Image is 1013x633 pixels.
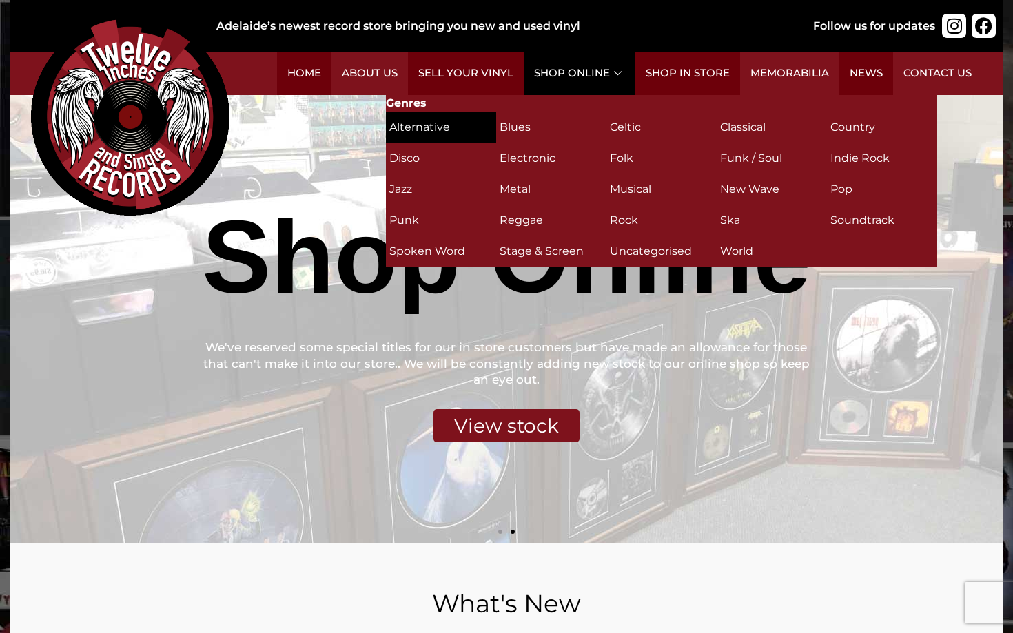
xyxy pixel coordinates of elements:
h2: Stage & Screen [500,239,603,263]
div: Shop Online [202,195,811,319]
h2: Soundtrack [830,208,934,232]
h2: Blues [500,115,603,139]
a: Visit product category Celtic [606,112,717,143]
a: Shop Online [524,52,635,95]
h2: Ska [720,208,823,232]
h2: Country [830,115,934,139]
a: Visit product category Rock [606,205,717,236]
h2: Metal [500,177,603,201]
a: Visit product category Pop [827,174,937,205]
a: Visit product category Electronic [496,143,606,174]
a: Visit product category Funk / Soul [717,143,827,174]
h2: Funk / Soul [720,146,823,170]
h2: Punk [389,208,493,232]
h2: Folk [610,146,713,170]
a: Visit product category Classical [717,112,827,143]
a: Visit product category Disco [386,143,496,174]
a: Visit product category Indie Rock [827,143,937,174]
a: Visit product category Uncategorised [606,236,717,267]
a: Shop in Store [635,52,740,95]
div: We've reserved some special titles for our in store customers but have made an allowance for thos... [202,340,811,388]
h2: New Wave [720,177,823,201]
h2: Classical [720,115,823,139]
h2: World [720,239,823,263]
a: Visit product category Stage & Screen [496,236,606,267]
a: News [839,52,893,95]
h2: Musical [610,177,713,201]
a: Visit product category Metal [496,174,606,205]
h2: Celtic [610,115,713,139]
a: Visit product category Spoken Word [386,236,496,267]
h2: Uncategorised [610,239,713,263]
a: Shop OnlineWe've reserved some special titles for our in store customers but have made an allowan... [10,95,1003,543]
span: Go to slide 1 [498,530,502,534]
a: Home [277,52,331,95]
div: Adelaide’s newest record store bringing you new and used vinyl [216,18,769,34]
div: View stock [433,409,580,442]
div: Slides [10,95,1003,543]
h2: Reggae [500,208,603,232]
a: Visit product category Folk [606,143,717,174]
a: Visit product category Country [827,112,937,143]
a: Visit product category Soundtrack [827,205,937,236]
a: Contact Us [893,52,982,95]
a: Sell Your Vinyl [408,52,524,95]
h2: Rock [610,208,713,232]
a: Visit product category Musical [606,174,717,205]
h2: Electronic [500,146,603,170]
a: Visit product category Blues [496,112,606,143]
strong: Genres [386,96,427,110]
span: Go to slide 2 [511,530,515,534]
a: Memorabilia [740,52,839,95]
h2: Pop [830,177,934,201]
div: Follow us for updates [813,18,935,34]
div: 2 / 2 [10,95,1003,543]
h2: What's New [45,591,968,616]
a: Visit product category New Wave [717,174,827,205]
h2: Disco [389,146,493,170]
a: Visit product category Alternative [386,112,496,143]
h2: Alternative [389,115,493,139]
h2: Jazz [389,177,493,201]
a: About Us [331,52,408,95]
h2: Indie Rock [830,146,934,170]
a: Visit product category Ska [717,205,827,236]
a: Visit product category Punk [386,205,496,236]
a: Visit product category Jazz [386,174,496,205]
a: Visit product category World [717,236,827,267]
a: Visit product category Reggae [496,205,606,236]
h2: Spoken Word [389,239,493,263]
